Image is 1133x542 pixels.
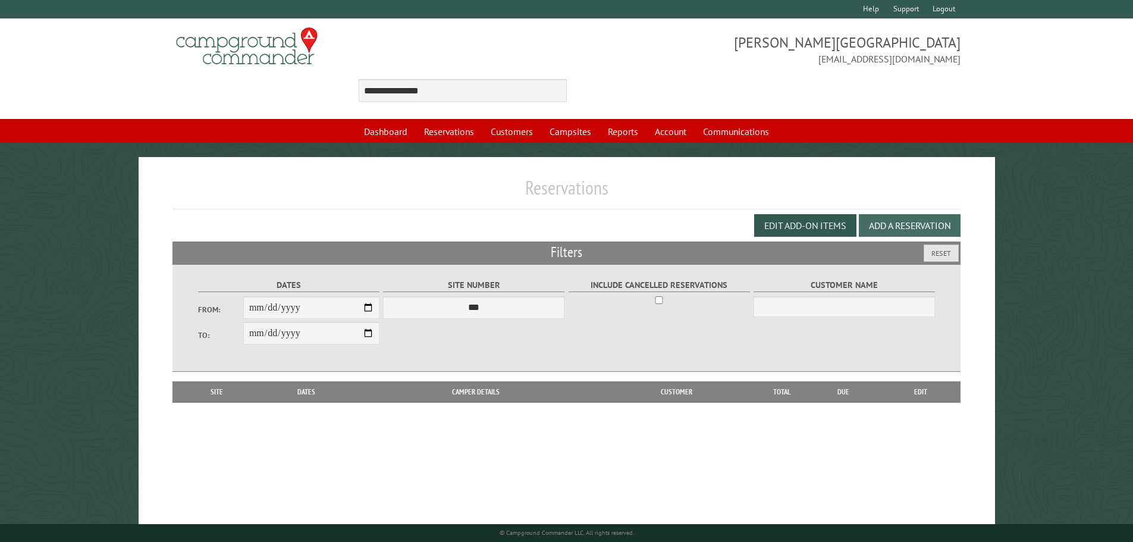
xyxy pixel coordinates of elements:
small: © Campground Commander LLC. All rights reserved. [500,529,634,537]
th: Total [758,381,806,403]
th: Due [806,381,881,403]
h1: Reservations [172,176,961,209]
button: Edit Add-on Items [754,214,856,237]
img: Campground Commander [172,23,321,70]
th: Edit [881,381,961,403]
a: Reservations [417,120,481,143]
a: Account [648,120,693,143]
span: [PERSON_NAME][GEOGRAPHIC_DATA] [EMAIL_ADDRESS][DOMAIN_NAME] [567,33,961,66]
a: Campsites [542,120,598,143]
th: Site [178,381,256,403]
label: Include Cancelled Reservations [569,278,750,292]
a: Reports [601,120,645,143]
h2: Filters [172,242,961,264]
button: Add a Reservation [859,214,961,237]
a: Customers [484,120,540,143]
th: Camper Details [357,381,594,403]
label: To: [198,330,243,341]
label: From: [198,304,243,315]
label: Site Number [383,278,564,292]
a: Dashboard [357,120,415,143]
label: Customer Name [754,278,935,292]
th: Dates [256,381,357,403]
th: Customer [594,381,758,403]
label: Dates [198,278,379,292]
button: Reset [924,245,959,262]
a: Communications [696,120,776,143]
